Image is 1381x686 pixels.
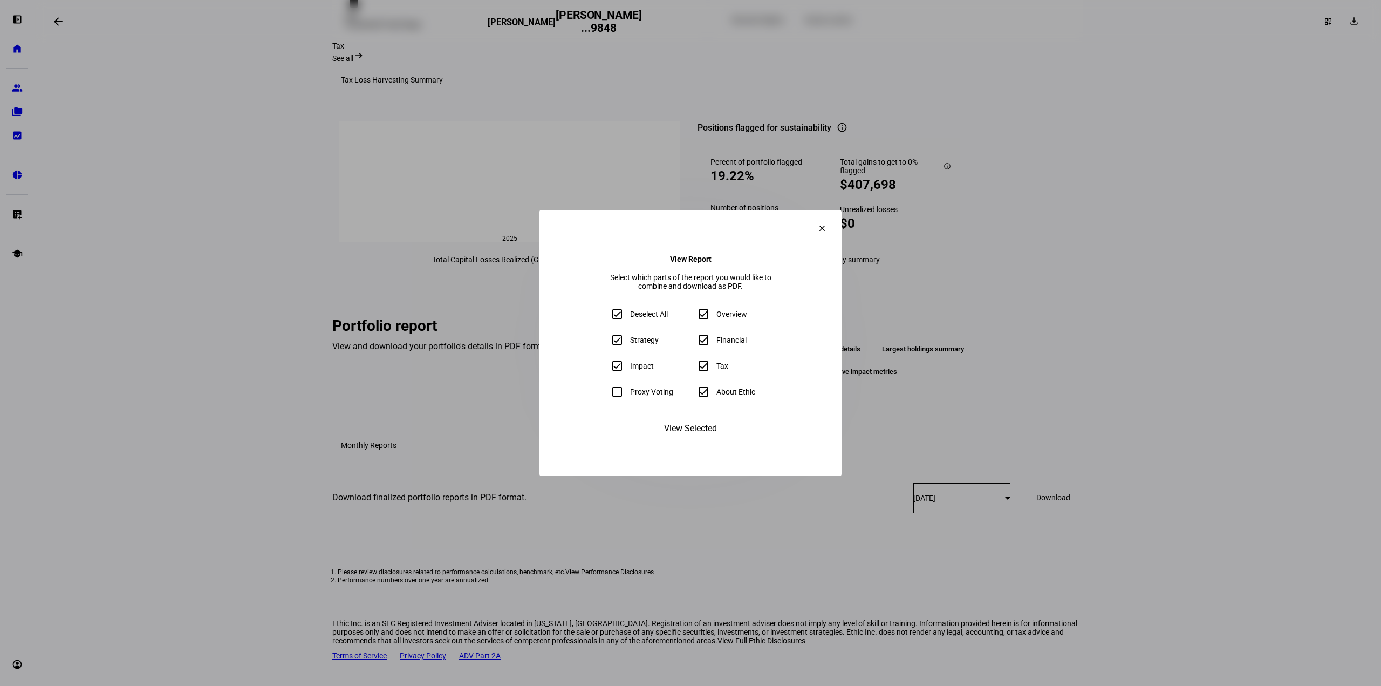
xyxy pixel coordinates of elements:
mat-icon: clear [817,223,827,233]
div: Impact [630,362,654,370]
button: View Selected [649,416,732,442]
div: Overview [716,310,747,318]
span: View Selected [664,416,717,442]
div: Deselect All [630,310,668,318]
div: Strategy [630,336,659,344]
div: Financial [716,336,747,344]
div: Select which parts of the report you would like to combine and download as PDF. [604,273,777,290]
div: Tax [716,362,728,370]
div: About Ethic [716,388,755,396]
h4: View Report [670,255,712,263]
